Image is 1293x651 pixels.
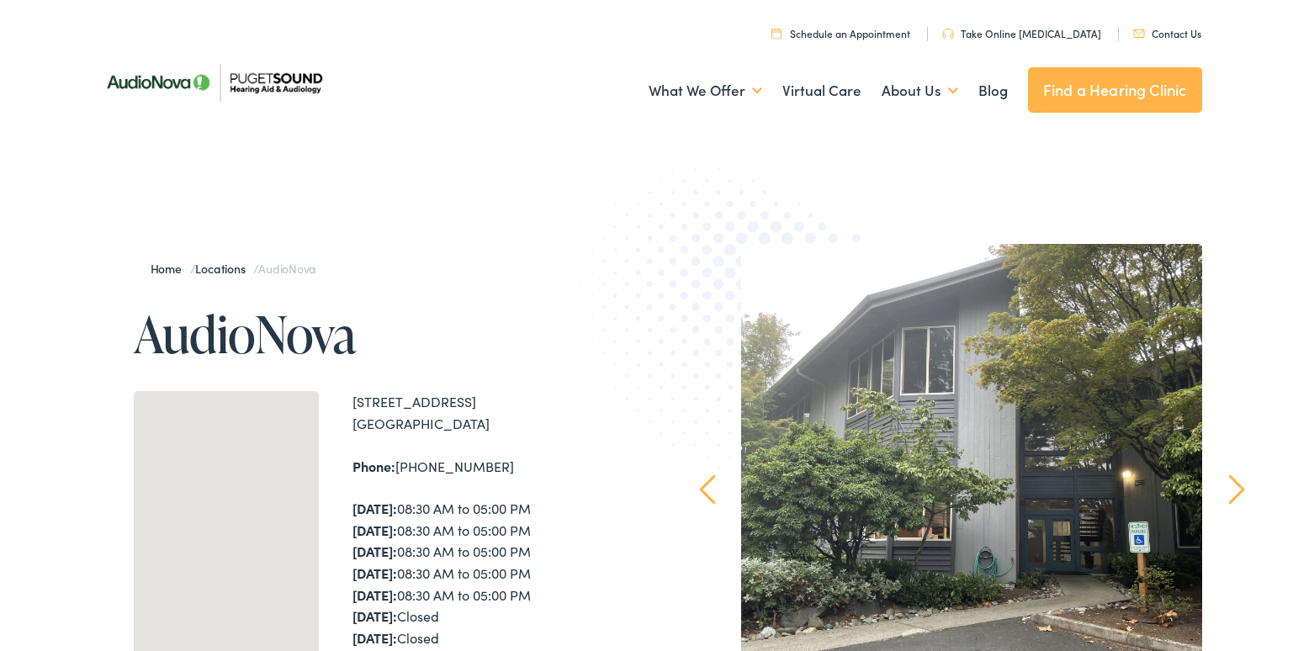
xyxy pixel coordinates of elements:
[1028,67,1202,113] a: Find a Hearing Clinic
[134,306,647,362] h1: AudioNova
[151,260,190,277] a: Home
[352,606,397,625] strong: [DATE]:
[352,521,397,539] strong: [DATE]:
[942,29,954,39] img: utility icon
[258,260,315,277] span: AudioNova
[942,26,1101,40] a: Take Online [MEDICAL_DATA]
[352,542,397,560] strong: [DATE]:
[195,260,253,277] a: Locations
[1133,26,1201,40] a: Contact Us
[699,474,715,505] a: Prev
[352,628,397,647] strong: [DATE]:
[352,456,647,478] div: [PHONE_NUMBER]
[352,457,395,475] strong: Phone:
[352,499,397,517] strong: [DATE]:
[771,28,782,39] img: utility icon
[151,260,316,277] span: / /
[1133,29,1145,38] img: utility icon
[352,391,647,434] div: [STREET_ADDRESS] [GEOGRAPHIC_DATA]
[352,585,397,604] strong: [DATE]:
[352,498,647,648] div: 08:30 AM to 05:00 PM 08:30 AM to 05:00 PM 08:30 AM to 05:00 PM 08:30 AM to 05:00 PM 08:30 AM to 0...
[771,26,910,40] a: Schedule an Appointment
[882,60,958,122] a: About Us
[1228,474,1244,505] a: Next
[978,60,1008,122] a: Blog
[352,564,397,582] strong: [DATE]:
[649,60,762,122] a: What We Offer
[782,60,861,122] a: Virtual Care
